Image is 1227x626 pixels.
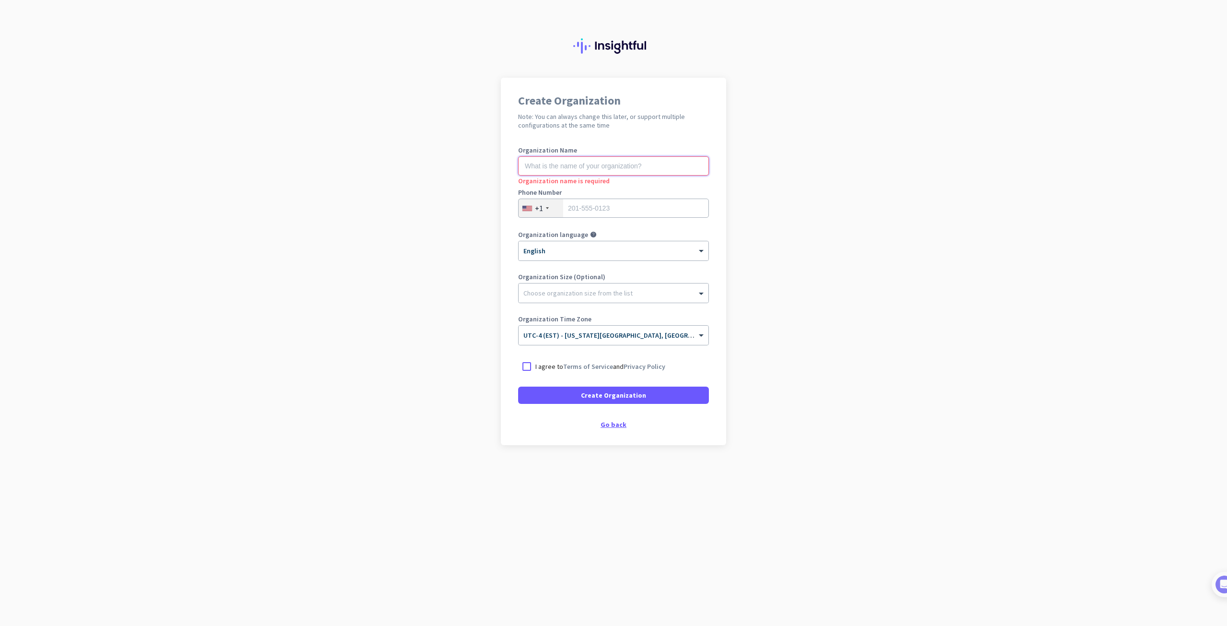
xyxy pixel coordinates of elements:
img: Insightful [573,38,654,54]
label: Organization Name [518,147,709,154]
label: Organization language [518,231,588,238]
label: Phone Number [518,189,709,196]
div: Go back [518,421,709,428]
input: 201-555-0123 [518,199,709,218]
i: help [590,231,597,238]
h1: Create Organization [518,95,709,106]
span: Organization name is required [518,177,610,185]
span: Create Organization [581,390,646,400]
a: Terms of Service [563,362,613,371]
h2: Note: You can always change this later, or support multiple configurations at the same time [518,112,709,130]
div: +1 [535,203,543,213]
label: Organization Size (Optional) [518,273,709,280]
button: Create Organization [518,387,709,404]
label: Organization Time Zone [518,316,709,322]
input: What is the name of your organization? [518,156,709,176]
a: Privacy Policy [624,362,665,371]
p: I agree to and [535,362,665,371]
